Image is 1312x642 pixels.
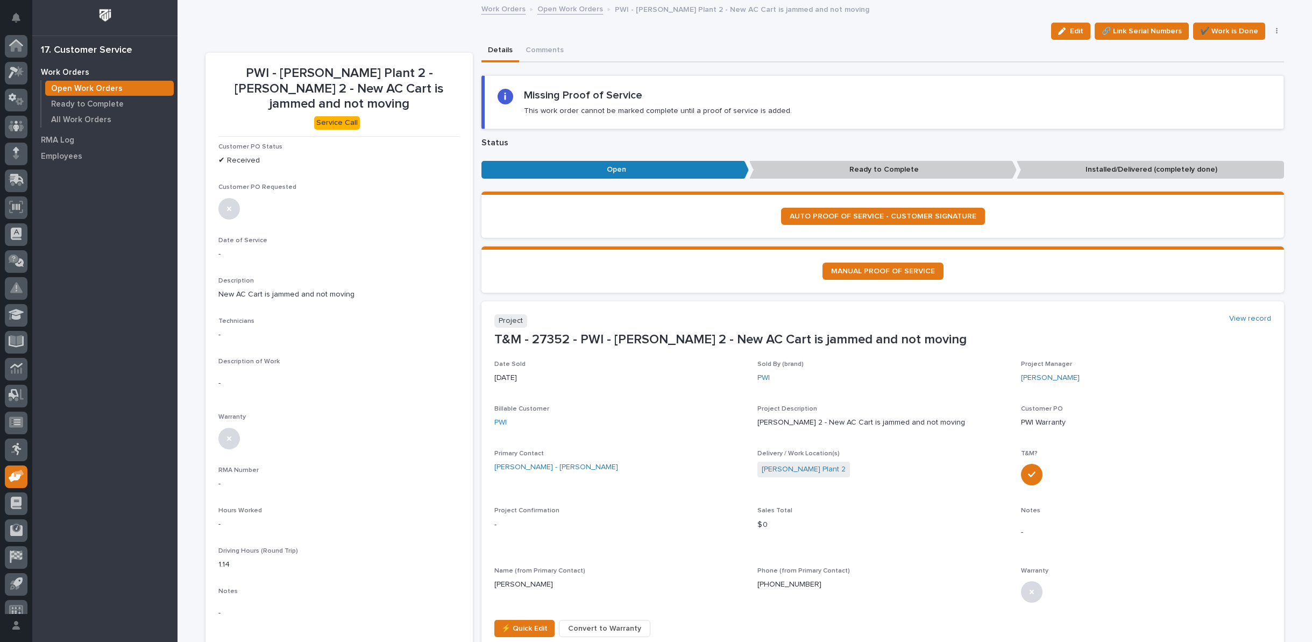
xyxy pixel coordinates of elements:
[494,417,507,428] a: PWI
[32,132,178,148] a: RMA Log
[41,96,178,111] a: Ready to Complete
[749,161,1017,179] p: Ready to Complete
[501,622,548,635] span: ⚡ Quick Edit
[494,620,555,637] button: ⚡ Quick Edit
[1021,417,1271,428] p: PWI Warranty
[218,184,296,191] span: Customer PO Requested
[1193,23,1265,40] button: ✔️ Work is Done
[615,3,869,15] p: PWI - [PERSON_NAME] Plant 2 - New AC Cart is jammed and not moving
[218,519,460,530] p: -
[41,68,89,77] p: Work Orders
[831,267,935,275] span: MANUAL PROOF OF SERVICE
[757,406,817,412] span: Project Description
[314,116,360,130] div: Service Call
[218,507,262,514] span: Hours Worked
[1021,568,1048,574] span: Warranty
[494,332,1271,348] p: T&M - 27352 - PWI - [PERSON_NAME] 2 - New AC Cart is jammed and not moving
[757,372,770,384] a: PWI
[218,318,254,324] span: Technicians
[757,568,850,574] span: Phone (from Primary Contact)
[781,208,985,225] a: AUTO PROOF OF SERVICE - CUSTOMER SIGNATURE
[218,249,460,260] p: -
[494,507,559,514] span: Project Confirmation
[51,100,124,109] p: Ready to Complete
[218,278,254,284] span: Description
[1070,26,1083,36] span: Edit
[218,155,460,166] p: ✔ Received
[218,144,282,150] span: Customer PO Status
[1021,450,1038,457] span: T&M?
[494,519,744,531] p: -
[481,40,519,62] button: Details
[1021,406,1063,412] span: Customer PO
[537,2,603,15] a: Open Work Orders
[218,378,460,389] p: -
[790,213,976,220] span: AUTO PROOF OF SERVICE - CUSTOMER SIGNATURE
[757,417,1008,428] p: [PERSON_NAME] 2 - New AC Cart is jammed and not moving
[1021,527,1271,538] p: -
[524,106,792,116] p: This work order cannot be marked complete until a proof of service is added.
[494,462,618,473] a: [PERSON_NAME] - [PERSON_NAME]
[218,467,259,474] span: RMA Number
[218,588,238,595] span: Notes
[757,519,1008,531] p: $ 0
[494,568,585,574] span: Name (from Primary Contact)
[1051,23,1090,40] button: Edit
[1021,507,1040,514] span: Notes
[51,84,123,94] p: Open Work Orders
[218,414,246,420] span: Warranty
[218,358,280,365] span: Description of Work
[481,2,526,15] a: Work Orders
[1102,25,1182,38] span: 🔗 Link Serial Numbers
[757,579,821,590] p: [PHONE_NUMBER]
[218,608,460,619] p: -
[519,40,570,62] button: Comments
[762,464,846,475] a: [PERSON_NAME] Plant 2
[1229,314,1271,323] a: View record
[41,81,178,96] a: Open Work Orders
[524,89,642,102] h2: Missing Proof of Service
[218,478,460,490] p: -
[32,148,178,164] a: Employees
[568,622,641,635] span: Convert to Warranty
[757,450,840,457] span: Delivery / Work Location(s)
[494,314,527,328] p: Project
[481,161,749,179] p: Open
[41,136,74,145] p: RMA Log
[41,45,132,57] div: 17. Customer Service
[5,6,27,29] button: Notifications
[218,548,298,554] span: Driving Hours (Round Trip)
[1095,23,1189,40] button: 🔗 Link Serial Numbers
[218,329,460,341] p: -
[218,289,460,300] p: New AC Cart is jammed and not moving
[1017,161,1284,179] p: Installed/Delivered (completely done)
[494,372,744,384] p: [DATE]
[481,138,1284,148] p: Status
[494,406,549,412] span: Billable Customer
[757,361,804,368] span: Sold By (brand)
[494,361,526,368] span: Date Sold
[494,579,744,590] p: [PERSON_NAME]
[32,64,178,80] a: Work Orders
[559,620,650,637] button: Convert to Warranty
[494,450,544,457] span: Primary Contact
[822,263,944,280] a: MANUAL PROOF OF SERVICE
[1021,372,1080,384] a: [PERSON_NAME]
[218,559,460,570] p: 1.14
[218,237,267,244] span: Date of Service
[757,507,792,514] span: Sales Total
[1021,361,1072,368] span: Project Manager
[218,66,460,112] p: PWI - [PERSON_NAME] Plant 2 - [PERSON_NAME] 2 - New AC Cart is jammed and not moving
[13,13,27,30] div: Notifications
[51,115,111,125] p: All Work Orders
[41,112,178,127] a: All Work Orders
[95,5,115,25] img: Workspace Logo
[41,152,82,161] p: Employees
[1200,25,1258,38] span: ✔️ Work is Done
